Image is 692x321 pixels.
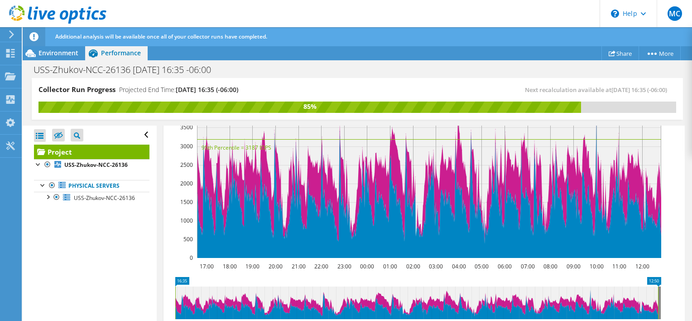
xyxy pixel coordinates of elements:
[180,161,193,169] text: 2500
[635,263,649,270] text: 12:00
[611,86,667,94] span: [DATE] 16:35 (-06:00)
[452,263,466,270] text: 04:00
[34,145,149,159] a: Project
[55,33,267,40] span: Additional analysis will be available once all of your collector runs have completed.
[639,46,681,60] a: More
[64,161,128,169] b: USS-Zhukov-NCC-26136
[314,263,328,270] text: 22:00
[38,49,78,57] span: Environment
[29,65,225,75] h1: USS-Zhukov-NCC-26136 [DATE] 16:35 -06:00
[428,263,442,270] text: 03:00
[183,235,193,243] text: 500
[668,6,682,21] span: MC
[74,194,135,202] span: USS-Zhukov-NCC-26136
[406,263,420,270] text: 02:00
[589,263,603,270] text: 10:00
[119,85,238,95] h4: Projected End Time:
[180,198,193,206] text: 1500
[601,46,639,60] a: Share
[291,263,305,270] text: 21:00
[222,263,236,270] text: 18:00
[360,263,374,270] text: 00:00
[180,217,193,224] text: 1000
[525,86,672,94] span: Next recalculation available at
[543,263,557,270] text: 08:00
[566,263,580,270] text: 09:00
[383,263,397,270] text: 01:00
[245,263,259,270] text: 19:00
[34,159,149,171] a: USS-Zhukov-NCC-26136
[199,263,213,270] text: 17:00
[612,263,626,270] text: 11:00
[337,263,351,270] text: 23:00
[34,192,149,204] a: USS-Zhukov-NCC-26136
[180,142,193,150] text: 3000
[611,10,619,18] svg: \n
[474,263,488,270] text: 05:00
[101,49,141,57] span: Performance
[34,180,149,192] a: Physical Servers
[180,180,193,187] text: 2000
[497,263,511,270] text: 06:00
[38,102,581,112] div: 85%
[176,85,238,94] span: [DATE] 16:35 (-06:00)
[268,263,282,270] text: 20:00
[180,123,193,131] text: 3500
[202,144,271,151] text: 95th Percentile = 3187 IOPS
[520,263,534,270] text: 07:00
[190,254,193,262] text: 0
